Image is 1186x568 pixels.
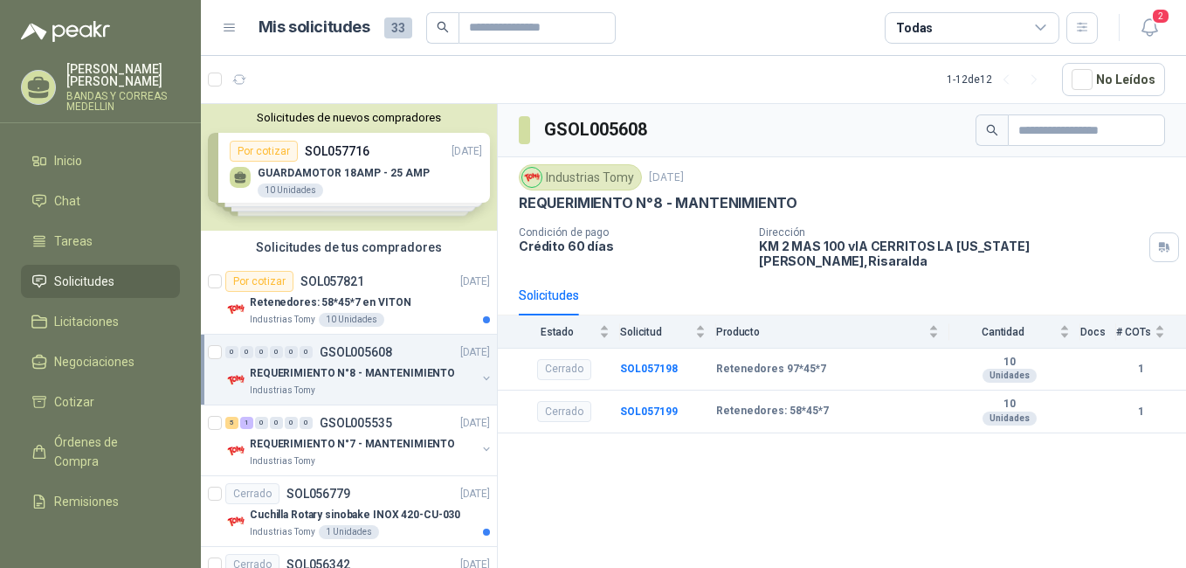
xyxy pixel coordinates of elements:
[716,315,949,348] th: Producto
[1116,315,1186,348] th: # COTs
[620,405,678,418] a: SOL057199
[285,417,298,429] div: 0
[620,363,678,375] a: SOL057198
[947,66,1048,94] div: 1 - 12 de 12
[201,476,497,547] a: CerradoSOL056779[DATE] Company LogoCuchilla Rotary sinobake INOX 420-CU-030Industrias Tomy1 Unidades
[460,274,490,290] p: [DATE]
[319,525,379,539] div: 1 Unidades
[54,433,163,471] span: Órdenes de Compra
[300,275,364,287] p: SOL057821
[300,417,313,429] div: 0
[620,315,716,348] th: Solicitud
[620,326,692,338] span: Solicitud
[54,191,80,211] span: Chat
[225,417,238,429] div: 5
[250,436,455,453] p: REQUERIMIENTO N°7 - MANTENIMIENTO
[250,384,315,398] p: Industrias Tomy
[21,305,180,338] a: Licitaciones
[498,315,620,348] th: Estado
[21,485,180,518] a: Remisiones
[983,412,1037,426] div: Unidades
[21,385,180,419] a: Cotizar
[21,525,180,558] a: Configuración
[759,239,1142,268] p: KM 2 MAS 100 vIA CERRITOS LA [US_STATE] [PERSON_NAME] , Risaralda
[225,271,293,292] div: Por cotizar
[54,492,119,511] span: Remisiones
[1134,12,1165,44] button: 2
[270,346,283,358] div: 0
[21,426,180,478] a: Órdenes de Compra
[1151,8,1170,24] span: 2
[519,164,642,190] div: Industrias Tomy
[66,63,180,87] p: [PERSON_NAME] [PERSON_NAME]
[300,346,313,358] div: 0
[21,265,180,298] a: Solicitudes
[522,168,541,187] img: Company Logo
[225,342,493,398] a: 0 0 0 0 0 0 GSOL005608[DATE] Company LogoREQUERIMIENTO N°8 - MANTENIMIENTOIndustrias Tomy
[21,21,110,42] img: Logo peakr
[250,365,455,382] p: REQUERIMIENTO N°8 - MANTENIMIENTO
[460,344,490,361] p: [DATE]
[285,346,298,358] div: 0
[255,346,268,358] div: 0
[250,294,411,311] p: Retenedores: 58*45*7 en VITON
[54,392,94,412] span: Cotizar
[896,18,933,38] div: Todas
[54,272,114,291] span: Solicitudes
[21,144,180,177] a: Inicio
[250,454,315,468] p: Industrias Tomy
[983,369,1037,383] div: Unidades
[949,356,1070,370] b: 10
[201,231,497,264] div: Solicitudes de tus compradores
[537,359,591,380] div: Cerrado
[240,346,253,358] div: 0
[201,104,497,231] div: Solicitudes de nuevos compradoresPor cotizarSOL057716[DATE] GUARDAMOTOR 18AMP - 25 AMP10 Unidades...
[460,486,490,502] p: [DATE]
[320,417,392,429] p: GSOL005535
[519,326,596,338] span: Estado
[259,15,370,40] h1: Mis solicitudes
[66,91,180,112] p: BANDAS Y CORREAS MEDELLIN
[225,412,493,468] a: 5 1 0 0 0 0 GSOL005535[DATE] Company LogoREQUERIMIENTO N°7 - MANTENIMIENTOIndustrias Tomy
[716,326,925,338] span: Producto
[225,440,246,461] img: Company Logo
[225,346,238,358] div: 0
[54,232,93,251] span: Tareas
[54,352,134,371] span: Negociaciones
[649,170,684,186] p: [DATE]
[460,415,490,432] p: [DATE]
[319,313,384,327] div: 10 Unidades
[286,488,350,500] p: SOL056779
[255,417,268,429] div: 0
[21,225,180,258] a: Tareas
[716,363,826,377] b: Retenedores 97*45*7
[250,313,315,327] p: Industrias Tomy
[986,124,998,136] span: search
[54,312,119,331] span: Licitaciones
[519,239,745,253] p: Crédito 60 días
[240,417,253,429] div: 1
[437,21,449,33] span: search
[1116,404,1165,420] b: 1
[384,17,412,38] span: 33
[250,507,460,523] p: Cuchilla Rotary sinobake INOX 420-CU-030
[949,326,1056,338] span: Cantidad
[225,483,279,504] div: Cerrado
[519,194,797,212] p: REQUERIMIENTO N°8 - MANTENIMIENTO
[1080,315,1116,348] th: Docs
[250,525,315,539] p: Industrias Tomy
[949,315,1080,348] th: Cantidad
[519,286,579,305] div: Solicitudes
[225,299,246,320] img: Company Logo
[1062,63,1165,96] button: No Leídos
[320,346,392,358] p: GSOL005608
[225,511,246,532] img: Company Logo
[759,226,1142,239] p: Dirección
[54,151,82,170] span: Inicio
[544,116,650,143] h3: GSOL005608
[1116,326,1151,338] span: # COTs
[21,345,180,378] a: Negociaciones
[949,398,1070,412] b: 10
